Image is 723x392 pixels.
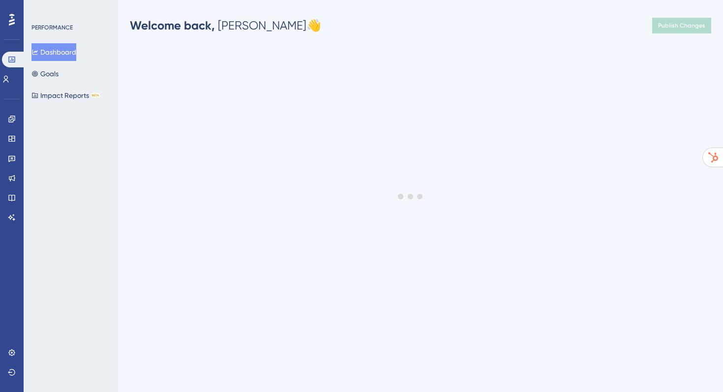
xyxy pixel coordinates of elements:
[31,24,73,31] div: PERFORMANCE
[91,93,100,98] div: BETA
[652,18,711,33] button: Publish Changes
[31,65,59,83] button: Goals
[31,87,100,104] button: Impact ReportsBETA
[130,18,321,33] div: [PERSON_NAME] 👋
[130,18,215,32] span: Welcome back,
[31,43,76,61] button: Dashboard
[658,22,705,30] span: Publish Changes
